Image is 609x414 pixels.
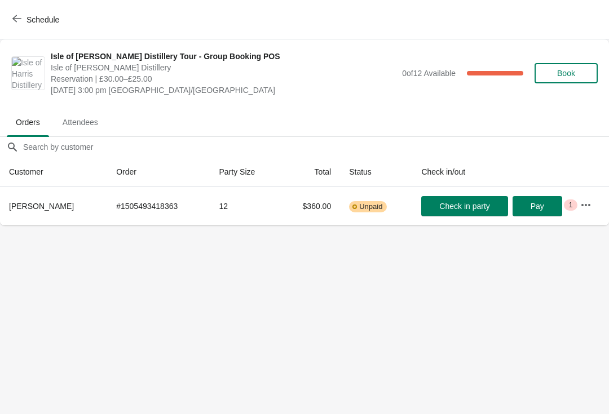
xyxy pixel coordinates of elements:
th: Order [107,157,210,187]
button: Pay [513,196,562,216]
th: Total [280,157,340,187]
span: Schedule [27,15,59,24]
th: Check in/out [412,157,571,187]
button: Book [535,63,598,83]
td: # 1505493418363 [107,187,210,225]
img: Isle of Harris Distillery Tour - Group Booking POS [12,57,45,90]
span: [DATE] 3:00 pm [GEOGRAPHIC_DATA]/[GEOGRAPHIC_DATA] [51,84,396,96]
th: Party Size [210,157,280,187]
span: Isle of [PERSON_NAME] Distillery Tour - Group Booking POS [51,51,396,62]
span: Attendees [54,112,107,132]
span: Orders [7,112,49,132]
button: Schedule [6,10,68,30]
td: 12 [210,187,280,225]
button: Check in party [421,196,507,216]
span: 1 [568,201,572,210]
span: Pay [531,202,544,211]
td: $360.00 [280,187,340,225]
th: Status [340,157,412,187]
span: Isle of [PERSON_NAME] Distillery [51,62,396,73]
span: Book [557,69,575,78]
span: 0 of 12 Available [402,69,456,78]
span: Check in party [439,202,489,211]
input: Search by customer [23,137,609,157]
span: [PERSON_NAME] [9,202,74,211]
span: Reservation | £30.00–£25.00 [51,73,396,84]
span: Unpaid [359,202,382,211]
